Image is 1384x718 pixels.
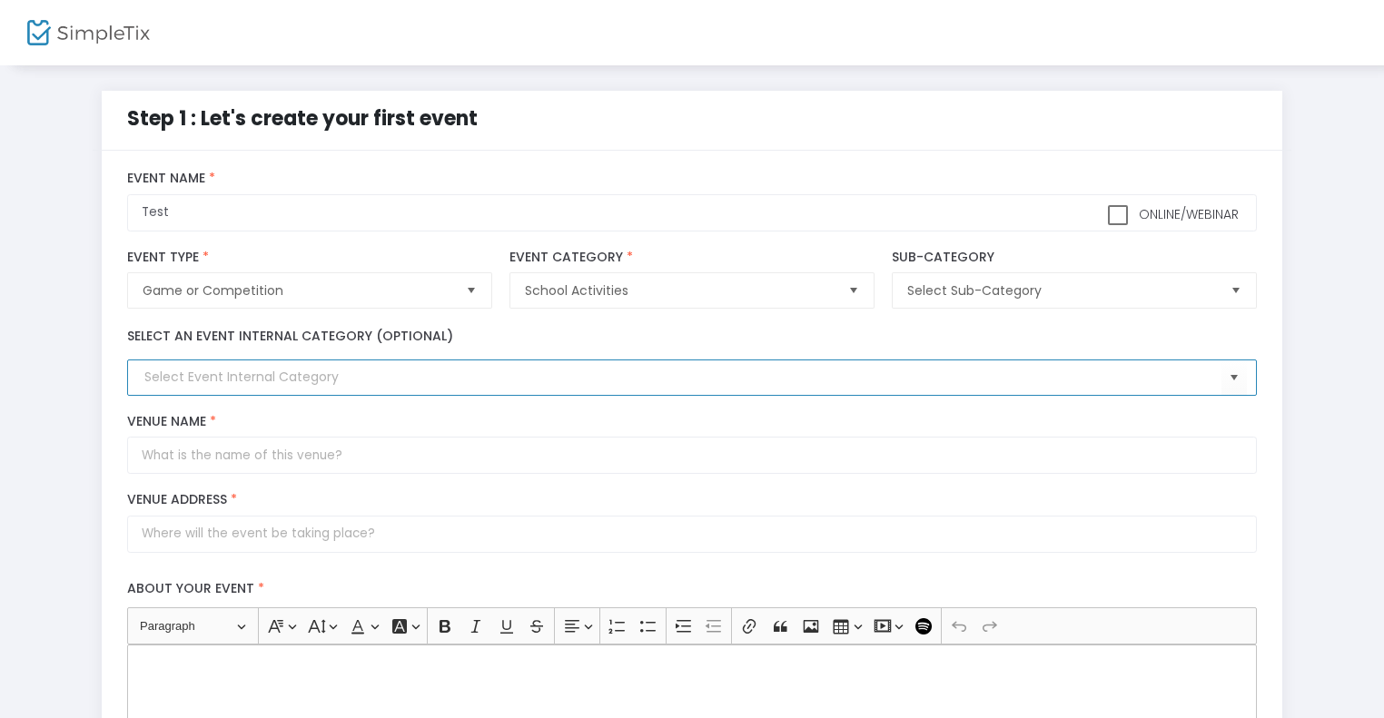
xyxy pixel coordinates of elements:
label: Select an event internal category (optional) [127,327,453,346]
button: Select [459,273,484,308]
input: What is the name of this venue? [127,437,1256,474]
span: School Activities [525,281,833,300]
label: Venue Name [127,414,1256,430]
span: Online/Webinar [1135,205,1239,223]
label: Event Category [509,250,874,266]
div: Editor toolbar [127,607,1256,644]
input: Where will the event be taking place? [127,516,1256,553]
button: Select [1223,273,1249,308]
label: Event Name [127,171,1256,187]
span: Step 1 : Let's create your first event [127,104,478,133]
input: Select Event Internal Category [144,368,1221,387]
span: Paragraph [140,615,234,637]
label: About your event [119,571,1266,608]
button: Select [841,273,866,308]
span: Game or Competition [143,281,450,300]
label: Venue Address [127,492,1256,508]
button: Select [1221,359,1247,397]
button: Paragraph [132,612,254,640]
span: Select Sub-Category [907,281,1215,300]
label: Sub-Category [892,250,1256,266]
label: Event Type [127,250,491,266]
input: What would you like to call your Event? [127,194,1256,231]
